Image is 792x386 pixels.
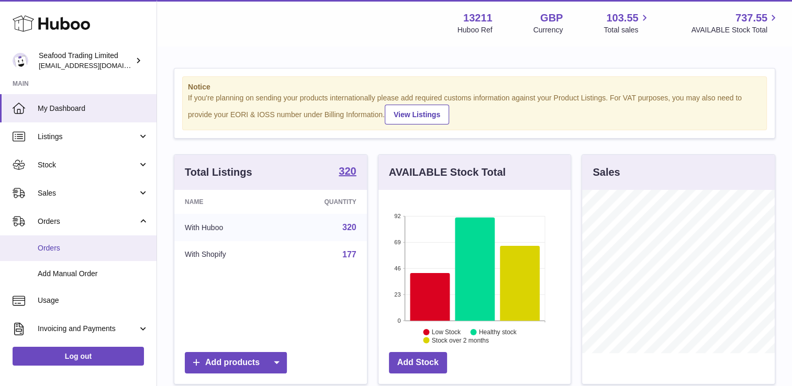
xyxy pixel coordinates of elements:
text: 69 [394,239,400,245]
span: Orders [38,217,138,226]
img: online@rickstein.com [13,53,28,69]
span: Usage [38,296,149,305]
th: Name [174,190,278,214]
a: 320 [339,166,356,178]
span: Sales [38,188,138,198]
text: 46 [394,265,400,271]
h3: AVAILABLE Stock Total [389,165,506,179]
a: Log out [13,347,144,366]
th: Quantity [278,190,366,214]
div: If you're planning on sending your products internationally please add required customs informati... [188,93,761,124]
span: [EMAIL_ADDRESS][DOMAIN_NAME] [39,61,154,70]
text: 92 [394,213,400,219]
span: Invoicing and Payments [38,324,138,334]
span: Orders [38,243,149,253]
td: With Shopify [174,241,278,268]
div: Seafood Trading Limited [39,51,133,71]
strong: 320 [339,166,356,176]
span: My Dashboard [38,104,149,113]
a: 320 [342,223,356,232]
strong: Notice [188,82,761,92]
a: 737.55 AVAILABLE Stock Total [691,11,779,35]
text: 0 [397,317,400,324]
div: Huboo Ref [458,25,493,35]
text: Stock over 2 months [432,337,489,344]
a: Add products [185,352,287,373]
td: With Huboo [174,214,278,241]
text: 23 [394,291,400,298]
span: Listings [38,132,138,142]
text: Healthy stock [479,328,517,336]
a: Add Stock [389,352,447,373]
span: Add Manual Order [38,269,149,279]
span: Stock [38,160,138,170]
a: View Listings [385,105,449,124]
span: AVAILABLE Stock Total [691,25,779,35]
h3: Sales [593,165,620,179]
span: Total sales [604,25,650,35]
span: 737.55 [735,11,767,25]
strong: GBP [540,11,563,25]
div: Currency [533,25,563,35]
text: Low Stock [432,328,461,336]
strong: 13211 [463,11,493,25]
a: 103.55 Total sales [604,11,650,35]
span: 103.55 [606,11,638,25]
h3: Total Listings [185,165,252,179]
a: 177 [342,250,356,259]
